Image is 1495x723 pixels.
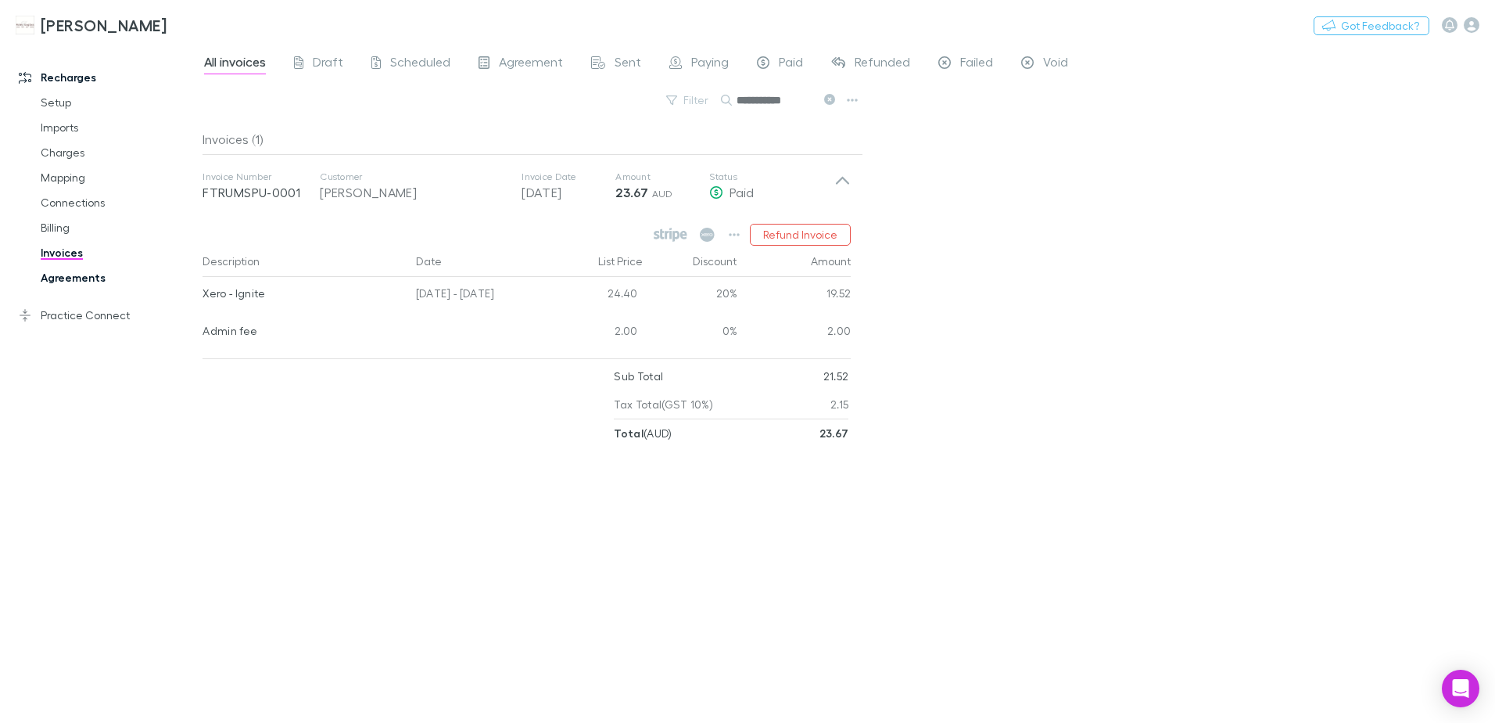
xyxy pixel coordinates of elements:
p: Status [709,171,834,183]
span: All invoices [204,54,266,74]
a: Imports [25,115,211,140]
span: Draft [313,54,343,74]
span: Void [1043,54,1068,74]
p: FTRUMSPU-0001 [203,183,320,202]
div: Open Intercom Messenger [1442,670,1479,707]
button: Got Feedback? [1314,16,1429,35]
span: Failed [960,54,993,74]
img: Hales Douglass's Logo [16,16,34,34]
p: Amount [615,171,709,183]
span: Scheduled [390,54,450,74]
div: Invoice NumberFTRUMSPU-0001Customer[PERSON_NAME]Invoice Date[DATE]Amount23.67 AUDStatusPaid [190,155,863,218]
div: [DATE] - [DATE] [410,277,550,315]
a: Recharges [3,65,211,90]
a: Connections [25,190,211,215]
p: Customer [320,171,506,183]
div: Xero - Ignite [203,277,403,310]
strong: 23.67 [615,185,648,200]
p: Invoice Number [203,171,320,183]
button: Refund Invoice [750,224,851,246]
div: Admin fee [203,315,403,347]
p: Sub Total [614,362,663,390]
span: Refunded [855,54,910,74]
p: [DATE] [522,183,615,202]
a: Mapping [25,165,211,190]
p: 21.52 [823,362,849,390]
span: Paying [691,54,729,74]
p: Tax Total (GST 10%) [614,390,713,419]
a: Practice Connect [3,303,211,328]
span: Paid [779,54,803,74]
span: Agreement [499,54,563,74]
span: AUD [652,188,673,200]
a: Billing [25,215,211,240]
a: [PERSON_NAME] [6,6,176,44]
strong: Total [614,426,644,440]
div: 19.52 [738,277,851,315]
p: ( AUD ) [614,419,672,448]
a: Agreements [25,265,211,290]
div: [PERSON_NAME] [320,183,506,202]
div: 0% [644,315,738,352]
div: 2.00 [738,315,851,352]
span: Sent [615,54,641,74]
a: Setup [25,90,211,115]
div: 24.40 [550,277,644,315]
h3: [PERSON_NAME] [41,16,167,34]
button: Filter [658,91,718,110]
div: 20% [644,277,738,315]
strong: 23.67 [819,426,849,440]
p: Invoice Date [522,171,615,183]
span: Paid [730,185,754,200]
div: 2.00 [550,315,644,352]
p: 2.15 [830,390,848,419]
a: Charges [25,140,211,165]
a: Invoices [25,240,211,265]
